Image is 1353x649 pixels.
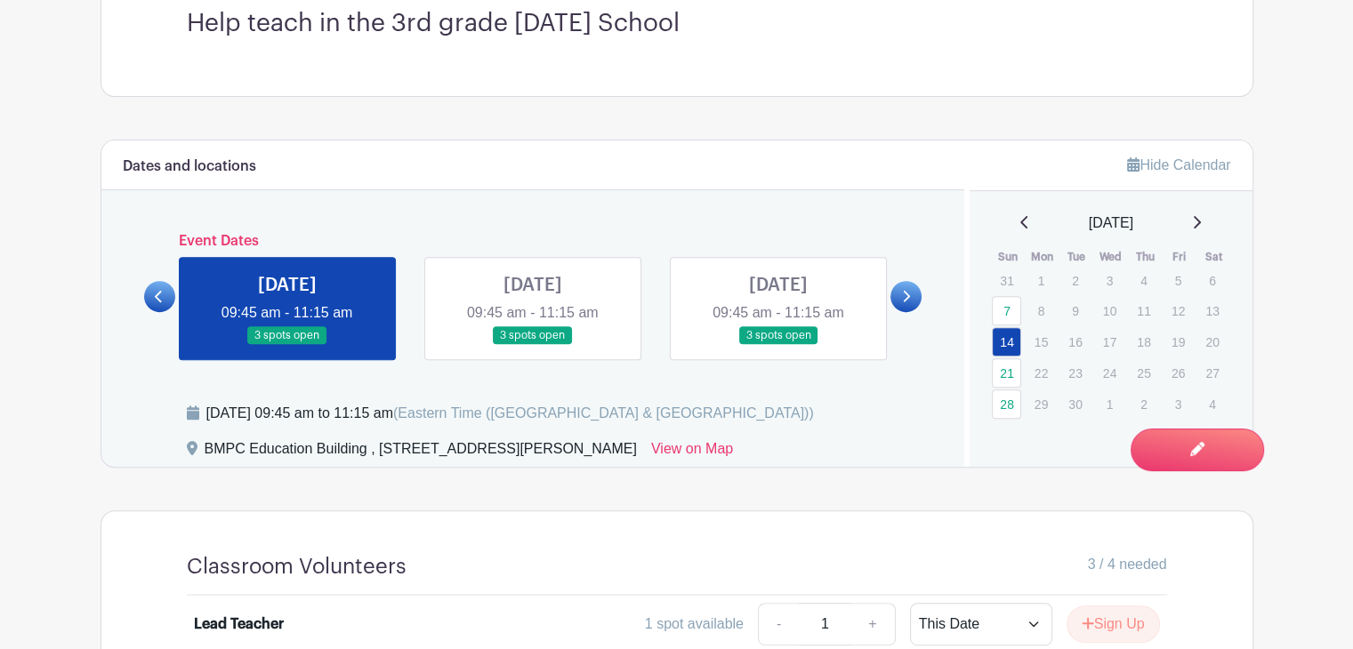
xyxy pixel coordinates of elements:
p: 18 [1129,328,1158,356]
th: Thu [1128,248,1163,266]
p: 27 [1197,359,1227,387]
th: Fri [1163,248,1197,266]
a: 7 [992,296,1021,325]
a: - [758,603,799,645]
p: 16 [1060,328,1090,356]
p: 2 [1129,390,1158,418]
th: Tue [1059,248,1094,266]
p: 22 [1027,359,1056,387]
p: 1 [1027,267,1056,294]
p: 29 [1027,390,1056,418]
h6: Event Dates [175,233,891,250]
p: 30 [1060,390,1090,418]
h4: Classroom Volunteers [187,554,407,580]
p: 4 [1129,267,1158,294]
h6: Dates and locations [123,158,256,175]
p: 3 [1095,267,1124,294]
p: 17 [1095,328,1124,356]
th: Wed [1094,248,1129,266]
div: 1 spot available [645,613,744,635]
div: [DATE] 09:45 am to 11:15 am [206,403,814,424]
p: 10 [1095,297,1124,324]
h3: Help teach in the 3rd grade [DATE] School [187,9,1167,39]
p: 13 [1197,297,1227,324]
p: 2 [1060,267,1090,294]
p: 25 [1129,359,1158,387]
th: Sat [1196,248,1231,266]
a: 14 [992,327,1021,357]
span: 3 / 4 needed [1088,554,1167,575]
p: 11 [1129,297,1158,324]
p: 31 [992,267,1021,294]
p: 3 [1164,390,1193,418]
p: 4 [1197,390,1227,418]
p: 9 [1060,297,1090,324]
p: 6 [1197,267,1227,294]
p: 23 [1060,359,1090,387]
a: 28 [992,389,1021,419]
p: 26 [1164,359,1193,387]
th: Mon [1026,248,1060,266]
p: 5 [1164,267,1193,294]
button: Sign Up [1067,605,1160,643]
div: Lead Teacher [194,613,284,635]
span: (Eastern Time ([GEOGRAPHIC_DATA] & [GEOGRAPHIC_DATA])) [393,405,814,421]
p: 20 [1197,328,1227,356]
p: 19 [1164,328,1193,356]
a: View on Map [651,438,733,467]
div: BMPC Education Building , [STREET_ADDRESS][PERSON_NAME] [205,438,637,467]
a: 21 [992,358,1021,388]
span: [DATE] [1089,212,1133,234]
p: 8 [1027,297,1056,324]
th: Sun [991,248,1026,266]
p: 15 [1027,328,1056,356]
p: 24 [1095,359,1124,387]
p: 12 [1164,297,1193,324]
a: + [850,603,895,645]
a: Hide Calendar [1127,157,1230,172]
p: 1 [1095,390,1124,418]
